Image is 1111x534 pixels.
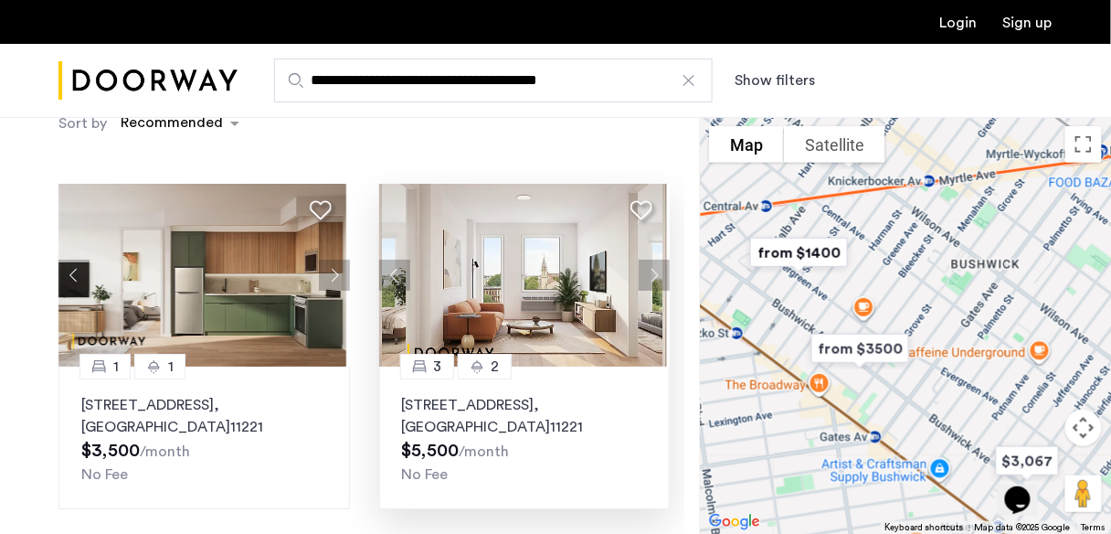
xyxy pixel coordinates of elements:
div: from $3500 [797,321,924,377]
span: $3,500 [81,442,140,460]
button: Map camera controls [1065,410,1102,446]
span: 3 [434,356,442,378]
button: Drag Pegman onto the map to open Street View [1065,475,1102,512]
ng-select: sort-apartment [111,107,249,140]
span: No Fee [81,467,128,482]
button: Show or hide filters [735,69,815,91]
a: Cazamio Logo [58,47,238,115]
span: No Fee [402,467,449,482]
span: $5,500 [402,442,460,460]
sub: /month [460,444,510,459]
div: from $1400 [735,225,862,281]
iframe: chat widget [998,461,1056,516]
span: 1 [113,356,119,378]
button: Show street map [709,126,784,163]
span: 1 [168,356,174,378]
p: [STREET_ADDRESS] 11221 [81,394,327,438]
button: Previous apartment [379,260,410,291]
img: Google [704,510,765,534]
a: 11[STREET_ADDRESS], [GEOGRAPHIC_DATA]11221No Fee [58,367,350,509]
input: Apartment Search [274,59,713,102]
img: dc6efc1f-24ba-4395-9182-45437e21be9a_638910302683895385.png [58,184,346,367]
span: Map data ©2025 Google [975,523,1071,532]
p: [STREET_ADDRESS] 11221 [402,394,648,438]
label: Sort by [58,112,107,134]
sub: /month [140,444,190,459]
button: Keyboard shortcuts [885,521,964,534]
button: Previous apartment [58,260,90,291]
a: 32[STREET_ADDRESS], [GEOGRAPHIC_DATA]11221No Fee [379,367,671,509]
img: logo [58,47,238,115]
span: 2 [492,356,500,378]
button: Next apartment [319,260,350,291]
img: dc6efc1f-24ba-4395-9182-45437e21be9a_638910303286536532.png [379,184,667,367]
a: Login [940,16,978,30]
button: Next apartment [639,260,670,291]
a: Open this area in Google Maps (opens a new window) [704,510,765,534]
button: Toggle fullscreen view [1065,126,1102,163]
div: $3,067 [981,433,1074,489]
a: Registration [1003,16,1053,30]
button: Show satellite imagery [784,126,885,163]
a: Terms (opens in new tab) [1082,521,1106,534]
div: $3,200 [803,121,895,176]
